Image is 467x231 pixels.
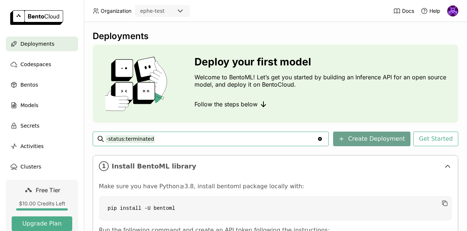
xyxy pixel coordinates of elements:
span: Free Tier [36,186,60,194]
span: Organization [101,8,131,14]
button: Create Deployment [333,132,410,146]
a: Bentos [6,77,78,92]
a: Clusters [6,159,78,174]
a: Activities [6,139,78,154]
span: Codespaces [20,60,51,69]
a: Docs [393,7,414,15]
a: Codespaces [6,57,78,72]
span: Deployments [20,39,54,48]
span: Activities [20,142,44,151]
span: Follow the steps below [194,101,258,108]
span: Docs [402,8,414,14]
button: Get Started [413,132,458,146]
img: Ashish Ranjan [447,5,458,16]
div: Help [421,7,440,15]
p: Make sure you have Python≥3.8, install bentoml package locally with: [99,183,452,190]
h3: Deploy your first model [194,56,452,68]
div: ephe-test [140,7,165,15]
span: Models [20,101,38,110]
span: Help [429,8,440,14]
button: Upgrade Plan [12,216,72,231]
span: Clusters [20,162,41,171]
img: cover onboarding [99,56,177,111]
a: Secrets [6,118,78,133]
a: Deployments [6,37,78,51]
div: 1Install BentoML library [93,155,458,177]
div: $10.00 Credits Left [12,200,72,207]
code: pip install -U bentoml [99,196,452,221]
i: 1 [99,161,109,171]
input: Selected ephe-test. [165,8,166,15]
span: Install BentoML library [112,162,440,170]
a: Models [6,98,78,113]
input: Search [106,133,317,145]
p: Welcome to BentoML! Let’s get you started by building an Inference API for an open source model, ... [194,73,452,88]
span: Bentos [20,80,38,89]
div: Deployments [93,31,458,42]
img: logo [10,10,63,25]
span: Secrets [20,121,39,130]
svg: Clear value [317,136,323,142]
